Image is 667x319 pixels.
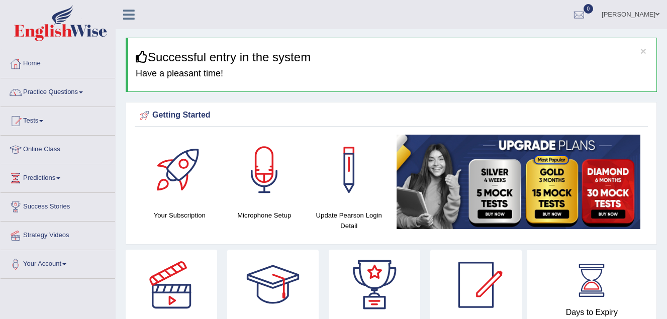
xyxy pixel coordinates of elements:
span: 0 [584,4,594,14]
button: × [640,46,646,56]
h4: Have a pleasant time! [136,69,649,79]
a: Tests [1,107,115,132]
h4: Update Pearson Login Detail [312,210,387,231]
a: Success Stories [1,193,115,218]
div: Getting Started [137,108,645,123]
a: Home [1,50,115,75]
a: Practice Questions [1,78,115,103]
h4: Days to Expiry [538,308,645,317]
a: Your Account [1,250,115,275]
h4: Microphone Setup [227,210,302,221]
a: Predictions [1,164,115,189]
img: small5.jpg [397,135,641,229]
h3: Successful entry in the system [136,51,649,64]
a: Online Class [1,136,115,161]
h4: Your Subscription [142,210,217,221]
a: Strategy Videos [1,222,115,247]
